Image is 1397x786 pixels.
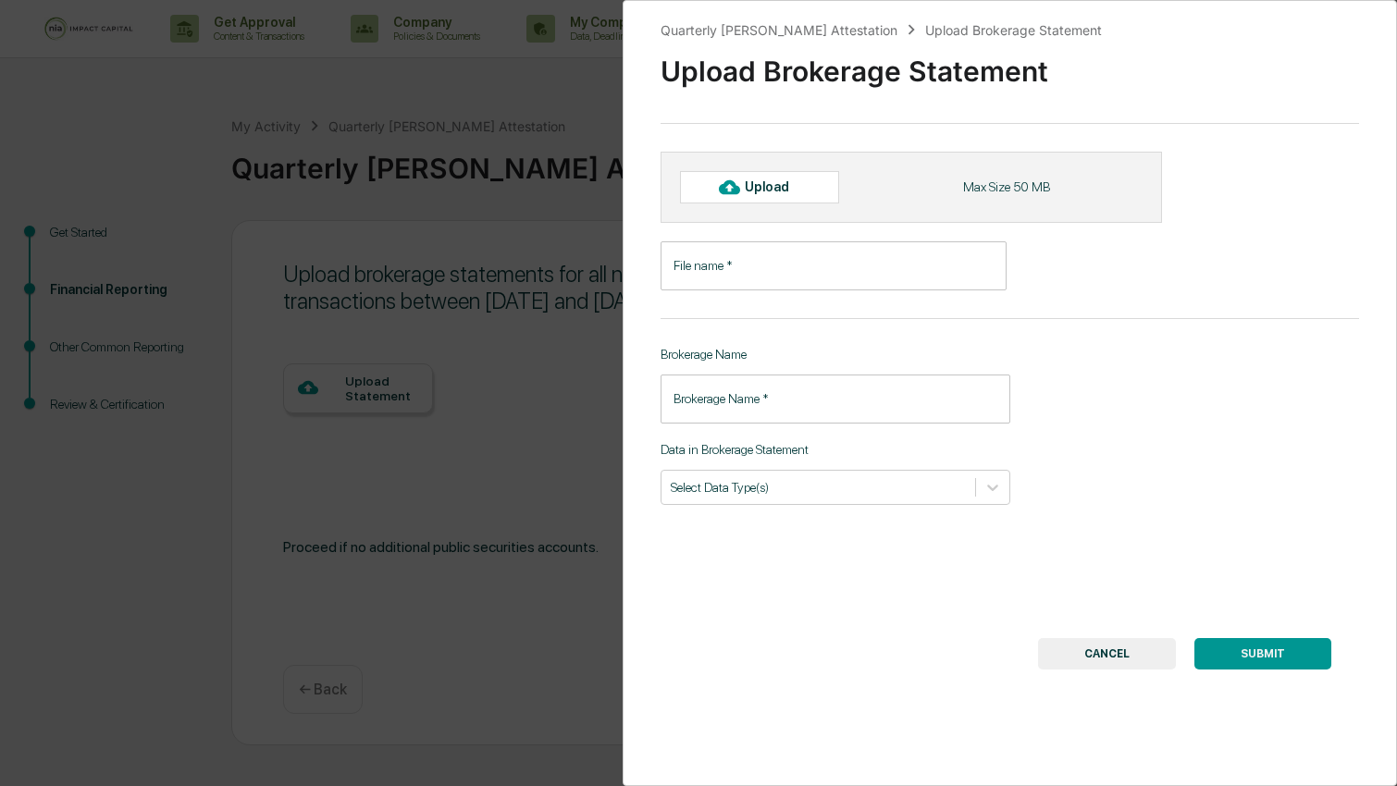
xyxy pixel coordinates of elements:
iframe: Open customer support [1338,725,1388,775]
div: Upload Brokerage Statement [925,22,1102,38]
button: SUBMIT [1194,638,1331,669]
p: Brokerage Name [661,347,1010,362]
div: Quarterly [PERSON_NAME] Attestation [661,22,897,38]
div: Max Size 50 MB [963,179,1050,194]
button: CANCEL [1038,638,1176,669]
div: Upload [745,179,805,194]
div: Upload Brokerage Statement [661,40,1359,88]
p: Data in Brokerage Statement [661,442,1010,457]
